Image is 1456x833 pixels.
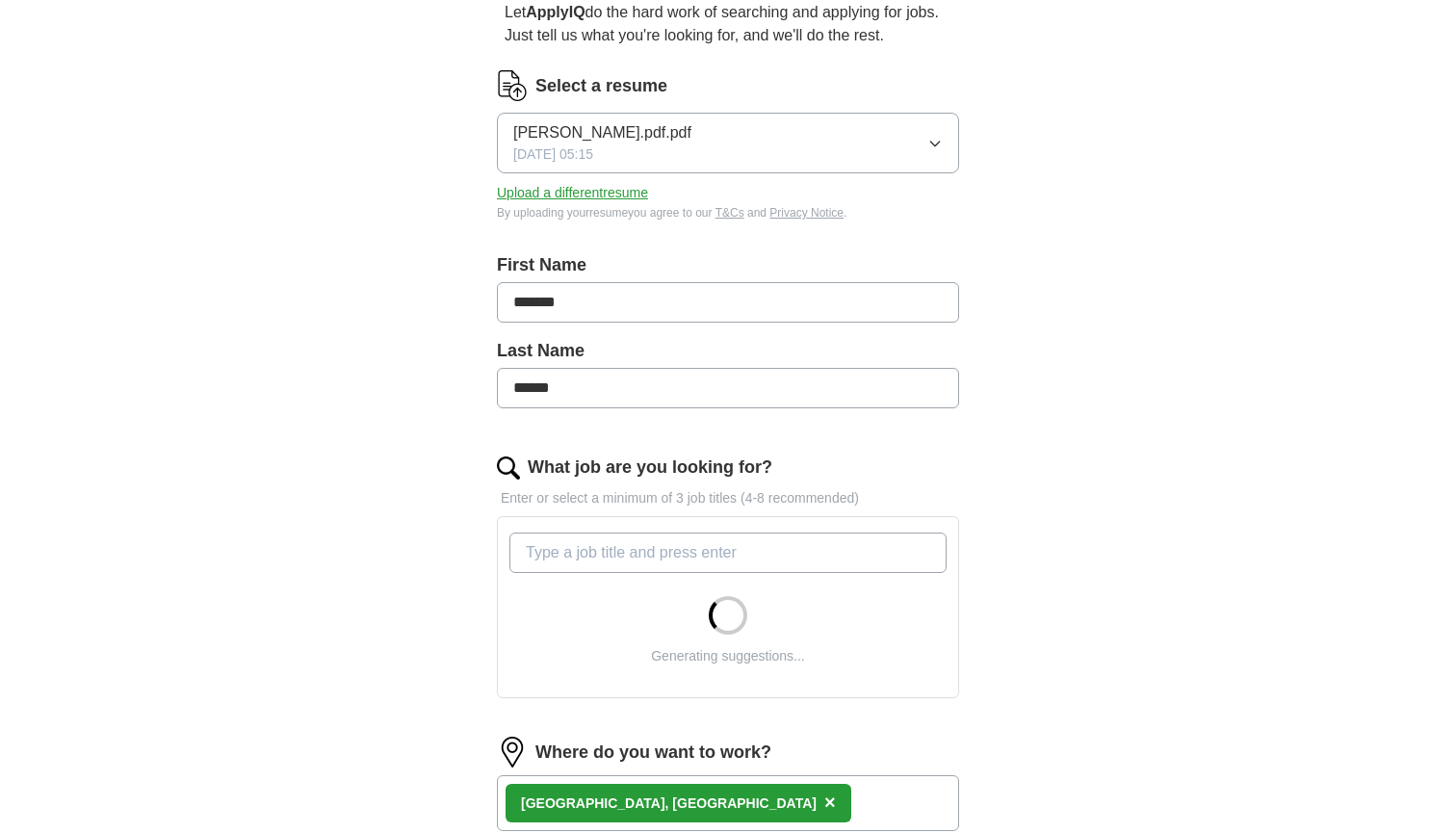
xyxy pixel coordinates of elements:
label: First Name [497,252,959,278]
img: search.png [497,456,520,480]
span: × [824,792,836,813]
label: What job are you looking for? [528,455,772,481]
div: Generating suggestions... [651,646,805,666]
span: [PERSON_NAME].pdf.pdf [513,121,691,144]
img: location.png [497,737,528,768]
p: Enter or select a minimum of 3 job titles (4-8 recommended) [497,488,959,508]
button: [PERSON_NAME].pdf.pdf[DATE] 05:15 [497,113,959,173]
label: Last Name [497,338,959,364]
label: Where do you want to work? [535,740,771,766]
span: [DATE] 05:15 [513,144,593,165]
button: Upload a differentresume [497,183,648,203]
a: Privacy Notice [769,206,844,220]
input: Type a job title and press enter [509,533,947,573]
a: T&Cs [715,206,744,220]
label: Select a resume [535,73,667,99]
img: CV Icon [497,70,528,101]
div: By uploading your resume you agree to our and . [497,204,959,221]
div: [GEOGRAPHIC_DATA], [GEOGRAPHIC_DATA] [521,794,817,814]
button: × [824,789,836,818]
strong: ApplyIQ [526,4,585,20]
